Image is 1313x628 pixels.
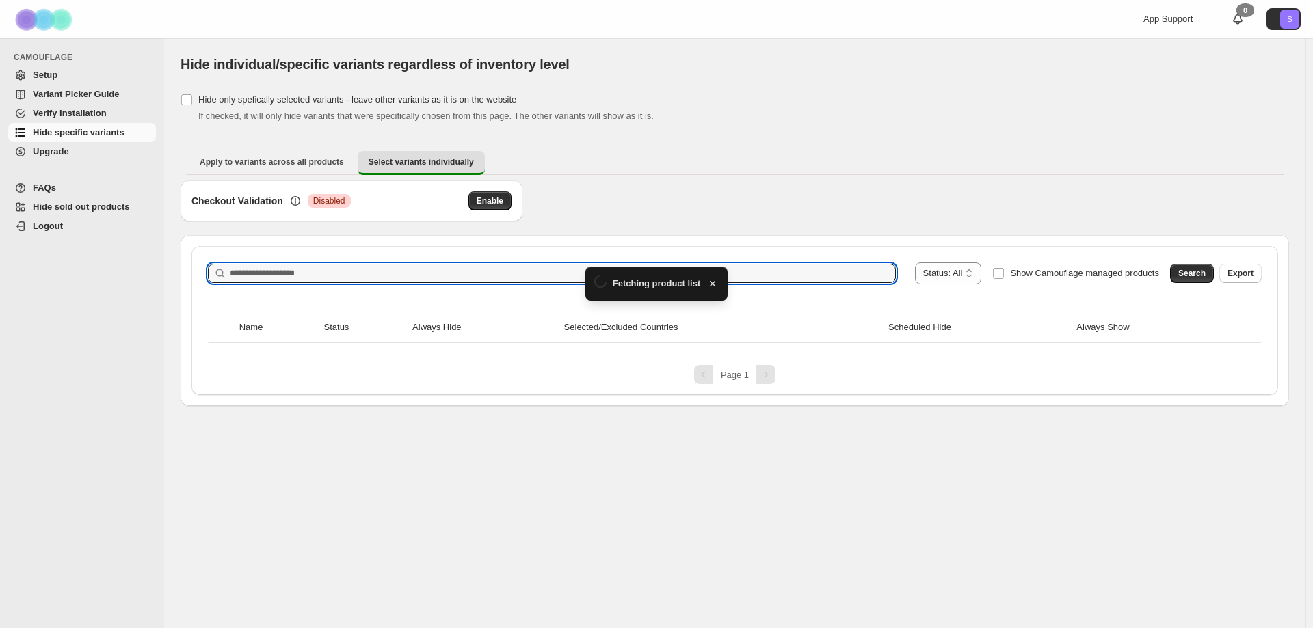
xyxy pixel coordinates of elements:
a: Hide specific variants [8,123,156,142]
span: CAMOUFLAGE [14,52,157,63]
span: Hide specific variants [33,127,124,137]
span: Verify Installation [33,108,107,118]
th: Name [235,312,320,343]
th: Selected/Excluded Countries [560,312,885,343]
a: Variant Picker Guide [8,85,156,104]
span: Apply to variants across all products [200,156,344,167]
button: Enable [468,191,512,210]
th: Status [320,312,409,343]
th: Always Hide [408,312,560,343]
span: Hide only spefically selected variants - leave other variants as it is on the website [198,94,516,105]
th: Scheduled Hide [884,312,1072,343]
span: If checked, it will only hide variants that were specifically chosen from this page. The other va... [198,111,654,121]
span: Show Camouflage managed products [1010,268,1159,278]
span: Export [1228,268,1254,279]
button: Search [1170,264,1214,283]
span: Avatar with initials S [1280,10,1299,29]
button: Export [1219,264,1262,283]
a: FAQs [8,178,156,197]
a: Hide sold out products [8,197,156,217]
div: 0 [1236,3,1254,17]
text: S [1287,15,1292,23]
a: Setup [8,66,156,85]
span: Enable [477,195,503,206]
nav: Pagination [202,365,1267,384]
a: Verify Installation [8,104,156,123]
span: Variant Picker Guide [33,89,119,99]
span: Setup [33,70,57,80]
span: Disabled [313,195,345,206]
span: Hide individual/specific variants regardless of inventory level [181,57,570,72]
button: Apply to variants across all products [189,151,355,173]
div: Select variants individually [181,180,1289,406]
span: Logout [33,221,63,231]
span: Page 1 [721,370,749,380]
h3: Checkout Validation [191,194,283,208]
span: Hide sold out products [33,202,130,212]
span: Fetching product list [613,277,701,290]
button: Select variants individually [358,151,485,175]
a: Logout [8,217,156,236]
span: Search [1178,268,1206,279]
span: Upgrade [33,146,69,156]
button: Avatar with initials S [1266,8,1301,30]
img: Camouflage [11,1,79,38]
a: Upgrade [8,142,156,161]
span: FAQs [33,182,56,193]
span: App Support [1143,14,1193,24]
span: Select variants individually [369,156,474,167]
a: 0 [1231,12,1245,26]
th: Always Show [1072,312,1234,343]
